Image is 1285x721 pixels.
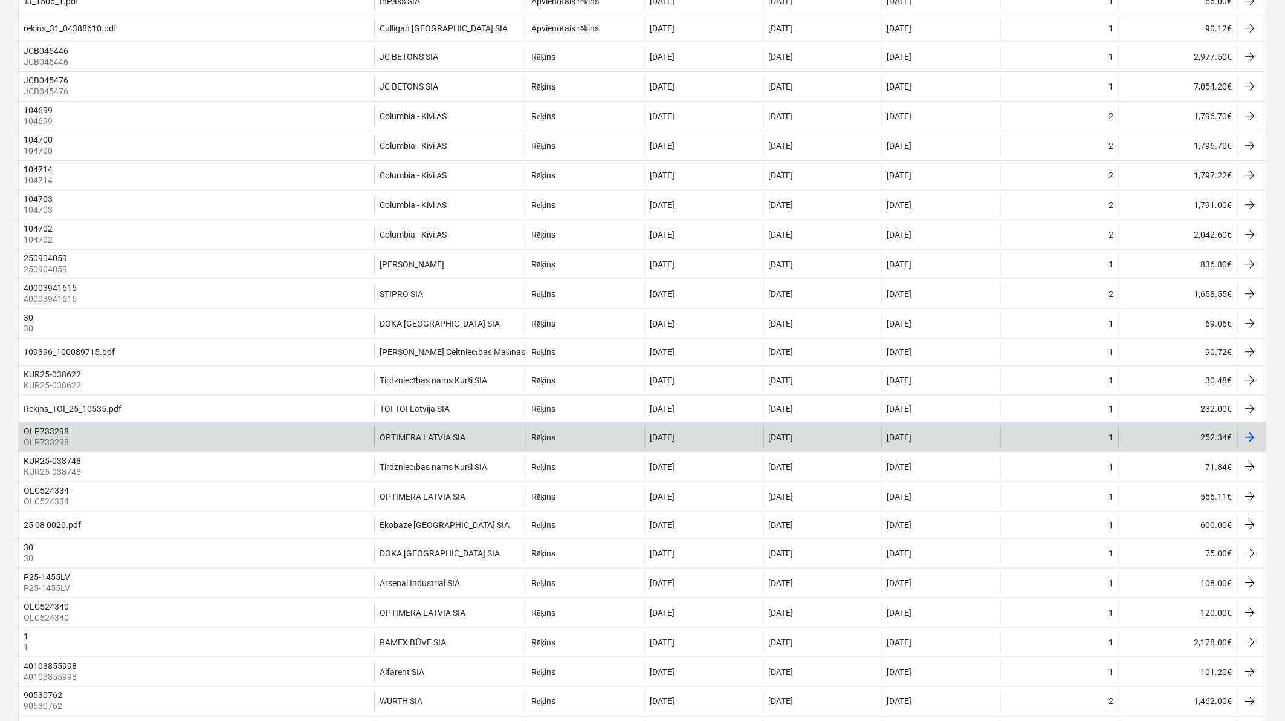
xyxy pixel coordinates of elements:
div: [DATE] [887,462,912,472]
div: Alfarent SIA [380,667,424,677]
div: [DATE] [650,259,675,269]
div: [DATE] [650,638,675,647]
div: [DATE] [650,432,675,442]
div: [DATE] [769,404,794,414]
div: Rēķins [531,520,555,530]
div: [DATE] [650,347,675,357]
div: [DATE] [769,171,794,180]
div: [DATE] [650,697,675,706]
div: Tirdzniecības nams Kurši SIA [380,462,487,472]
div: 90.12€ [1119,19,1237,38]
div: Columbia - Kivi AS [380,111,447,121]
div: TOI TOI Latvija SIA [380,404,450,414]
div: Rēķins [531,638,555,648]
p: 104714 [24,174,55,186]
div: [DATE] [650,230,675,240]
p: OLC524340 [24,612,71,624]
div: [DATE] [769,492,794,501]
div: 1,797.22€ [1119,165,1237,186]
div: [DATE] [650,82,675,91]
div: 104700 [24,135,53,145]
div: 1 [1109,432,1114,442]
div: [DATE] [769,549,794,558]
div: Rēķins [531,549,555,559]
div: [DATE] [769,82,794,91]
div: Rēķins [531,608,555,618]
div: Culligan [GEOGRAPHIC_DATA] SIA [380,24,508,33]
div: 1,462.00€ [1119,691,1237,713]
p: 40003941615 [24,293,79,305]
div: Columbia - Kivi AS [380,141,447,151]
div: [DATE] [769,52,794,62]
p: 250904059 [24,263,70,275]
div: KUR25-038622 [24,370,81,379]
div: 2 [1109,230,1114,240]
div: OLP733298 [24,426,69,436]
div: [DATE] [650,52,675,62]
div: Arsenal Industrial SIA [380,578,460,588]
div: [DATE] [769,462,794,472]
div: [DATE] [887,697,912,706]
div: 101.20€ [1119,661,1237,683]
p: P25-1455LV [24,582,73,594]
div: [DATE] [769,259,794,269]
div: [DATE] [769,141,794,151]
p: 104700 [24,145,55,157]
div: [DATE] [887,492,912,501]
div: 600.00€ [1119,515,1237,535]
div: Rēķins [531,171,555,181]
div: Rēķins [531,404,555,414]
div: [DATE] [769,432,794,442]
div: 2 [1109,171,1114,180]
iframe: Chat Widget [1225,663,1285,721]
div: [DATE] [650,608,675,618]
div: 232.00€ [1119,399,1237,419]
div: 120.00€ [1119,602,1237,624]
div: 1 [1109,347,1114,357]
div: 1,791.00€ [1119,194,1237,216]
div: Apvienotais rēķins [531,24,599,34]
div: Rekins_TOI_25_10535.pdf [24,404,121,414]
div: [DATE] [887,638,912,647]
div: [DATE] [650,171,675,180]
div: 1,658.55€ [1119,283,1237,305]
div: Rēķins [531,319,555,329]
div: JCB045476 [24,76,68,85]
div: Ekobaze [GEOGRAPHIC_DATA] SIA [380,520,510,530]
div: [DATE] [887,141,912,151]
div: [DATE] [769,638,794,647]
div: 104703 [24,194,53,204]
div: [DATE] [650,667,675,677]
div: [DATE] [650,24,675,33]
div: [DATE] [650,549,675,558]
div: Rēķins [531,432,555,443]
div: [DATE] [650,376,675,385]
div: WURTH SIA [380,697,422,706]
div: 1 [1109,462,1114,472]
div: OLC524340 [24,602,69,612]
div: [DATE] [650,289,675,299]
p: 30 [24,552,36,564]
p: JCB045446 [24,56,71,68]
div: OPTIMERA LATVIA SIA [380,492,465,501]
div: Rēķins [531,376,555,386]
div: Rēķins [531,230,555,240]
p: OLC524334 [24,495,71,507]
div: 1 [1109,52,1114,62]
div: [DATE] [887,578,912,588]
div: 2 [1109,289,1114,299]
div: [DATE] [769,520,794,530]
div: 2 [1109,111,1114,121]
div: Rēķins [531,347,555,357]
div: 1 [24,631,28,641]
div: 69.06€ [1119,313,1237,334]
div: 1 [1109,404,1114,414]
div: STIPRO SIA [380,289,423,299]
div: KUR25-038748 [24,456,81,466]
div: [DATE] [887,404,912,414]
p: 30 [24,322,36,334]
div: 836.80€ [1119,253,1237,275]
div: OLC524334 [24,486,69,495]
div: Rēķins [531,697,555,707]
